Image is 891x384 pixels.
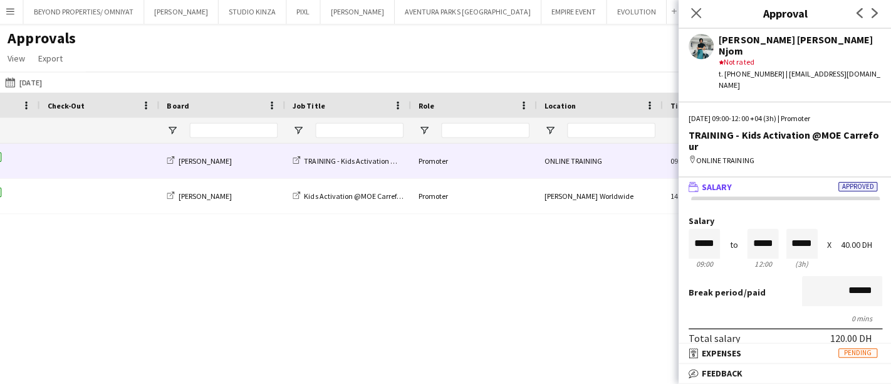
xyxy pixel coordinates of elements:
button: [DATE] [5,76,46,91]
button: BEYOND PROPERTIES/ OMNIYAT [26,1,146,25]
span: TRAINING - Kids Activation @MOE Carrefour [305,157,444,166]
span: 14:30 [670,192,687,201]
button: EVOLUTION [607,1,666,25]
div: [PERSON_NAME] Worldwide [537,179,662,214]
a: TRAINING - Kids Activation @MOE Carrefour [294,157,444,166]
span: Feedback [701,368,742,379]
div: [PERSON_NAME] [PERSON_NAME] Njom [718,35,881,58]
span: Approved [837,183,876,192]
input: Board Filter Input [191,124,279,139]
div: 120.00 DH [829,332,871,344]
span: Location [544,102,576,111]
span: Check-Out [49,102,86,111]
span: Pending [837,348,876,358]
div: to [729,240,737,250]
a: View [5,51,33,68]
button: Open Filter Menu [544,125,556,137]
div: X [826,240,830,250]
div: 3h [785,259,816,269]
div: Total salary [688,332,739,344]
span: 09:00 [670,157,687,166]
div: Promoter [412,144,537,179]
button: EMPIRE EVENT [541,1,607,25]
button: AVENTURA PARKS [GEOGRAPHIC_DATA] [395,1,541,25]
button: STUDIO KINZA [220,1,288,25]
span: Salary [701,182,731,193]
span: [PERSON_NAME] [180,192,233,201]
a: [PERSON_NAME] [169,157,233,166]
span: Board [169,102,190,111]
div: [DATE] 09:00-12:00 +04 (3h) | Promoter [688,114,881,125]
h3: Approval [678,6,891,23]
span: [PERSON_NAME] [180,157,233,166]
span: Time [670,102,688,111]
button: [PERSON_NAME] [146,1,220,25]
a: [PERSON_NAME] [169,192,233,201]
div: ONLINE TRAINING [537,144,662,179]
button: PIXL [288,1,321,25]
mat-expansion-panel-header: ExpensesPending [678,344,891,363]
div: 12:00 [746,259,778,269]
div: 09:00 [688,259,719,269]
div: TRAINING - Kids Activation @MOE Carrefour [688,130,881,152]
a: Export [35,51,70,68]
label: /paid [688,287,764,298]
label: Salary [688,217,881,227]
button: Open Filter Menu [169,125,180,137]
span: View [10,54,28,65]
span: Role [419,102,435,111]
span: Job Title [294,102,326,111]
input: Location Filter Input [567,124,655,139]
span: Break period [688,287,742,298]
input: Job Title Filter Input [316,124,404,139]
div: ONLINE TRAINING [688,156,881,167]
mat-expansion-panel-header: Feedback [678,364,891,383]
span: Expenses [701,348,741,359]
div: t. [PHONE_NUMBER] | [EMAIL_ADDRESS][DOMAIN_NAME] [718,70,881,92]
div: Not rated [718,58,881,69]
div: 40.00 DH [840,240,881,250]
span: Kids Activation @MOE Carrefour [305,192,408,201]
input: Role Filter Input [442,124,529,139]
button: Open Filter Menu [419,125,430,137]
button: [PERSON_NAME] [321,1,395,25]
div: 0 mins [688,314,881,323]
div: Promoter [412,179,537,214]
span: Export [40,54,65,65]
mat-expansion-panel-header: SalaryApproved [678,178,891,197]
a: Kids Activation @MOE Carrefour [294,192,408,201]
button: Open Filter Menu [294,125,305,137]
